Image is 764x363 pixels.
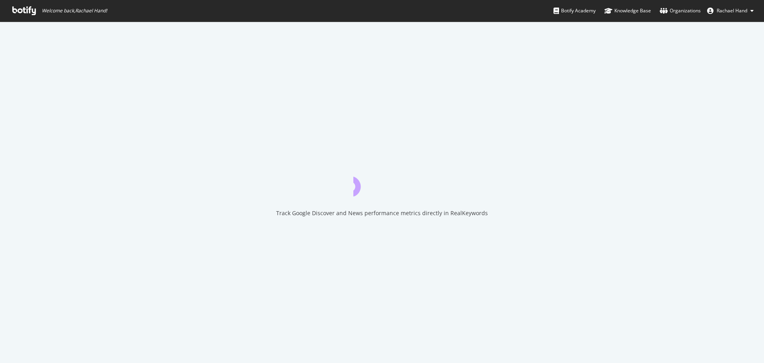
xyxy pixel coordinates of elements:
button: Rachael Hand [701,4,760,17]
div: Organizations [660,7,701,15]
div: Botify Academy [554,7,596,15]
span: Welcome back, Rachael Hand ! [42,8,107,14]
span: Rachael Hand [717,7,747,14]
div: Knowledge Base [604,7,651,15]
div: Track Google Discover and News performance metrics directly in RealKeywords [276,209,488,217]
div: animation [353,168,411,196]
